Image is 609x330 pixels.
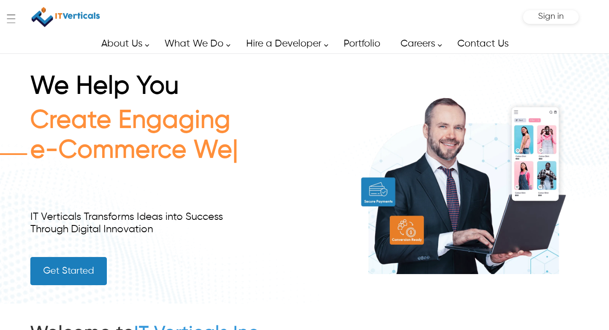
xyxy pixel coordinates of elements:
[30,4,101,30] a: IT Verticals Inc
[30,257,107,285] a: Get Started
[391,34,447,53] a: Careers
[236,34,333,53] a: Hire a Developer
[32,4,100,30] img: IT Verticals Inc
[349,83,579,274] img: build
[30,108,232,163] span: Create Engaging e-Commerce We
[538,15,564,20] a: Sign in
[538,12,564,21] span: Sign in
[447,34,518,53] a: Contact Us
[30,72,250,106] h1: We Help You
[30,211,250,236] div: IT Verticals Transforms Ideas into Success Through Digital Innovation
[155,34,235,53] a: What We Do
[334,34,389,53] a: Portfolio
[91,34,154,53] a: About Us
